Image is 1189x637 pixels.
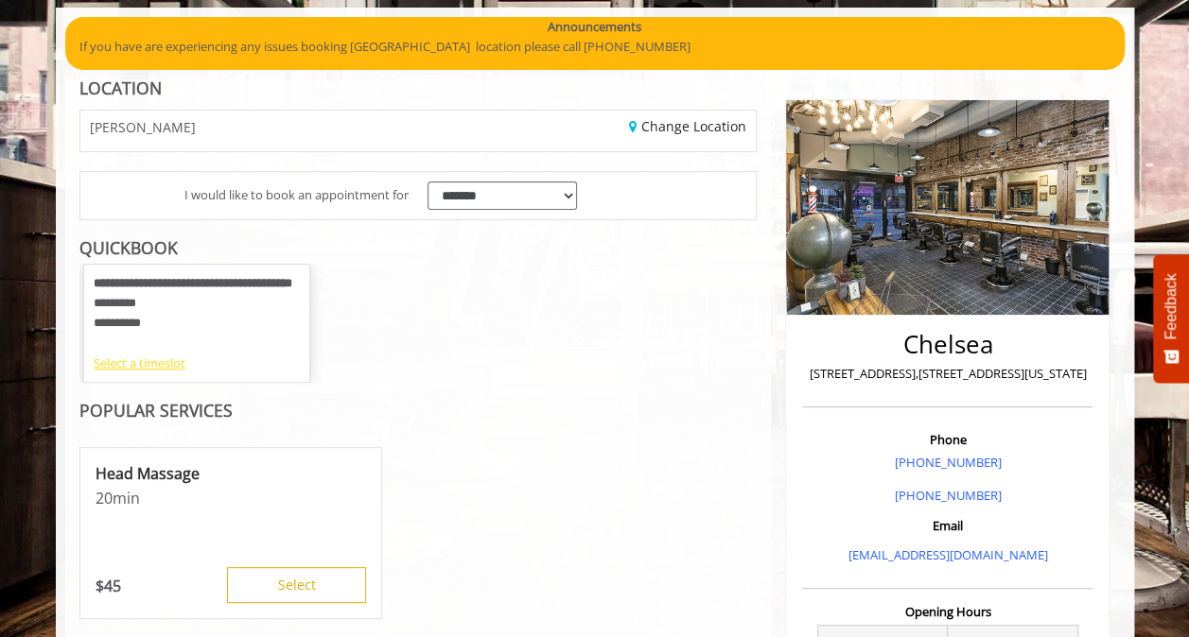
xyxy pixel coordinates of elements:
b: Announcements [548,17,641,37]
div: Select a timeslot [94,353,300,373]
p: Head Massage [96,463,366,484]
h3: Phone [807,433,1088,446]
a: [EMAIL_ADDRESS][DOMAIN_NAME] [848,546,1047,563]
p: If you have are experiencing any issues booking [GEOGRAPHIC_DATA] location please call [PHONE_NUM... [79,37,1110,57]
h2: Chelsea [807,331,1088,358]
span: min [113,488,140,508]
b: QUICKBOOK [79,236,178,259]
a: Change Location [629,117,746,135]
b: LOCATION [79,77,162,99]
button: Feedback - Show survey [1153,254,1189,383]
a: [PHONE_NUMBER] [894,487,1001,504]
h3: Opening Hours [802,605,1093,618]
span: I would like to book an appointment for [184,185,409,205]
button: Select [227,567,366,603]
p: [STREET_ADDRESS],[STREET_ADDRESS][US_STATE] [807,364,1088,384]
span: $ [96,576,104,596]
p: 20 [96,488,366,508]
h3: Email [807,519,1088,532]
a: [PHONE_NUMBER] [894,454,1001,471]
b: POPULAR SERVICES [79,399,233,422]
p: 45 [96,576,121,596]
span: [PERSON_NAME] [90,120,196,134]
span: Feedback [1163,273,1180,339]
